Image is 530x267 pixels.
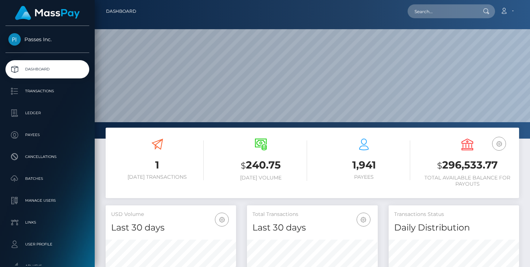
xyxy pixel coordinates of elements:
[8,239,86,250] p: User Profile
[421,175,514,187] h6: Total Available Balance for Payouts
[5,82,89,100] a: Transactions
[8,129,86,140] p: Payees
[8,108,86,119] p: Ledger
[8,33,21,46] img: Passes Inc.
[8,64,86,75] p: Dashboard
[215,175,307,181] h6: [DATE] Volume
[106,4,136,19] a: Dashboard
[111,211,231,218] h5: USD Volume
[215,158,307,173] h3: 240.75
[437,160,442,171] small: $
[5,36,89,43] span: Passes Inc.
[252,211,372,218] h5: Total Transactions
[5,170,89,188] a: Batches
[318,158,411,172] h3: 1,941
[408,4,476,18] input: Search...
[8,217,86,228] p: Links
[5,213,89,232] a: Links
[5,104,89,122] a: Ledger
[318,174,411,180] h6: Payees
[5,60,89,78] a: Dashboard
[5,126,89,144] a: Payees
[394,221,514,234] h4: Daily Distribution
[8,195,86,206] p: Manage Users
[5,148,89,166] a: Cancellations
[5,235,89,254] a: User Profile
[5,191,89,210] a: Manage Users
[241,160,246,171] small: $
[111,221,231,234] h4: Last 30 days
[8,86,86,97] p: Transactions
[111,158,204,172] h3: 1
[421,158,514,173] h3: 296,533.77
[8,173,86,184] p: Batches
[8,151,86,162] p: Cancellations
[15,6,80,20] img: MassPay Logo
[111,174,204,180] h6: [DATE] Transactions
[252,221,372,234] h4: Last 30 days
[394,211,514,218] h5: Transactions Status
